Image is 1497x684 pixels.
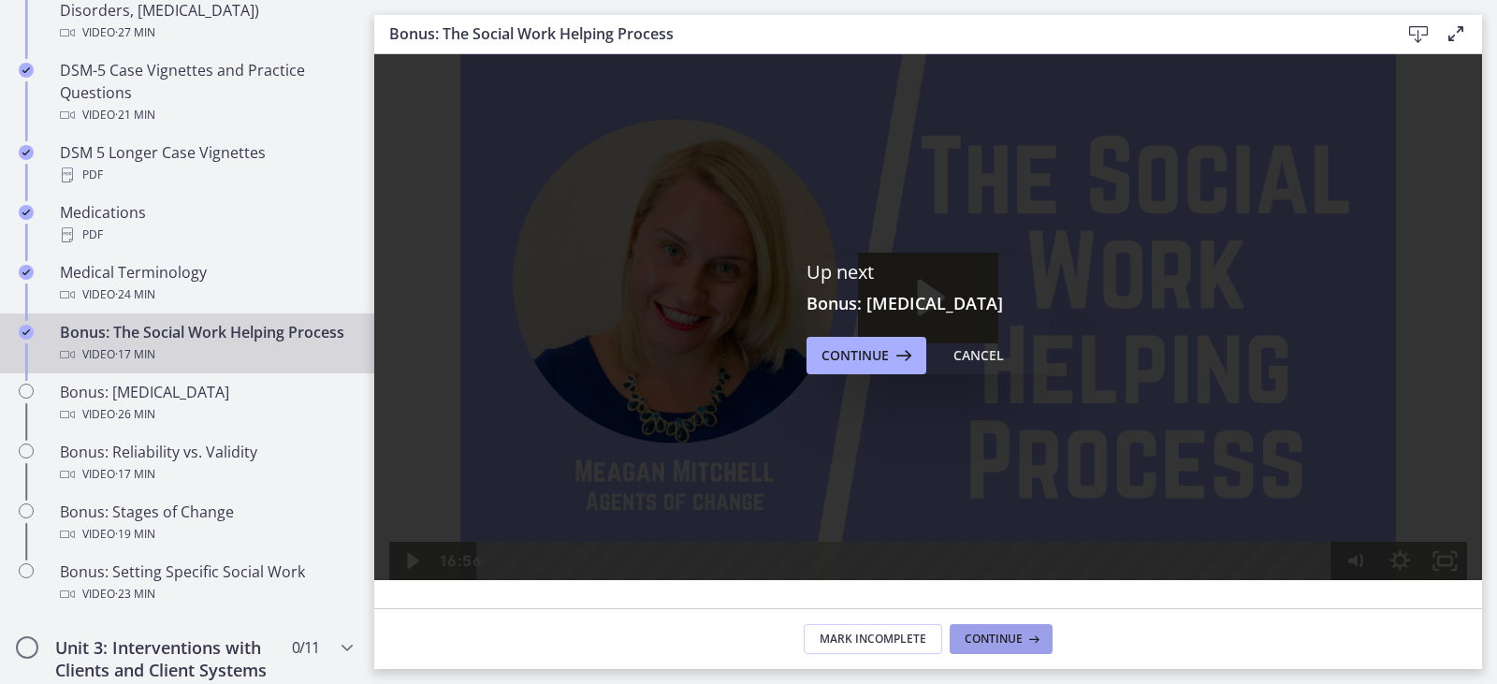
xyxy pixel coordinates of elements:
div: Video [60,284,352,306]
span: 0 / 11 [292,636,319,659]
div: PDF [60,164,352,186]
button: Continue [807,337,926,374]
div: PDF [60,224,352,246]
i: Completed [19,205,34,220]
div: Bonus: Reliability vs. Validity [60,441,352,486]
div: Cancel [953,344,1004,367]
span: · 21 min [115,104,155,126]
button: Fullscreen [1048,488,1093,526]
span: · 26 min [115,403,155,426]
span: · 24 min [115,284,155,306]
span: Continue [965,632,1023,647]
i: Completed [19,265,34,280]
h3: Bonus: [MEDICAL_DATA] [807,292,1050,314]
div: Playbar [120,488,948,526]
div: Bonus: [MEDICAL_DATA] [60,381,352,426]
i: Completed [19,145,34,160]
div: Video [60,583,352,605]
div: Video [60,463,352,486]
span: Mark Incomplete [820,632,926,647]
button: Play Video: cls54hg5f39c72ohaqr0.mp4 [484,198,624,288]
i: Completed [19,325,34,340]
div: Video [60,343,352,366]
button: Continue [950,624,1053,654]
div: Video [60,403,352,426]
div: Video [60,523,352,546]
span: · 27 min [115,22,155,44]
span: · 17 min [115,463,155,486]
div: DSM 5 Longer Case Vignettes [60,141,352,186]
div: Medications [60,201,352,246]
div: DSM-5 Case Vignettes and Practice Questions [60,59,352,126]
div: Video [60,22,352,44]
button: Show settings menu [1003,488,1048,526]
span: · 19 min [115,523,155,546]
button: Cancel [938,337,1019,374]
div: Bonus: The Social Work Helping Process [60,321,352,366]
button: Mark Incomplete [804,624,942,654]
span: Continue [821,344,889,367]
button: Play Video [15,488,60,526]
i: Completed [19,63,34,78]
div: Video [60,104,352,126]
span: · 23 min [115,583,155,605]
div: Bonus: Setting Specific Social Work [60,560,352,605]
div: Bonus: Stages of Change [60,501,352,546]
h3: Bonus: The Social Work Helping Process [389,22,1370,45]
p: Up next [807,260,1050,284]
button: Mute [958,488,1003,526]
div: Medical Terminology [60,261,352,306]
span: · 17 min [115,343,155,366]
